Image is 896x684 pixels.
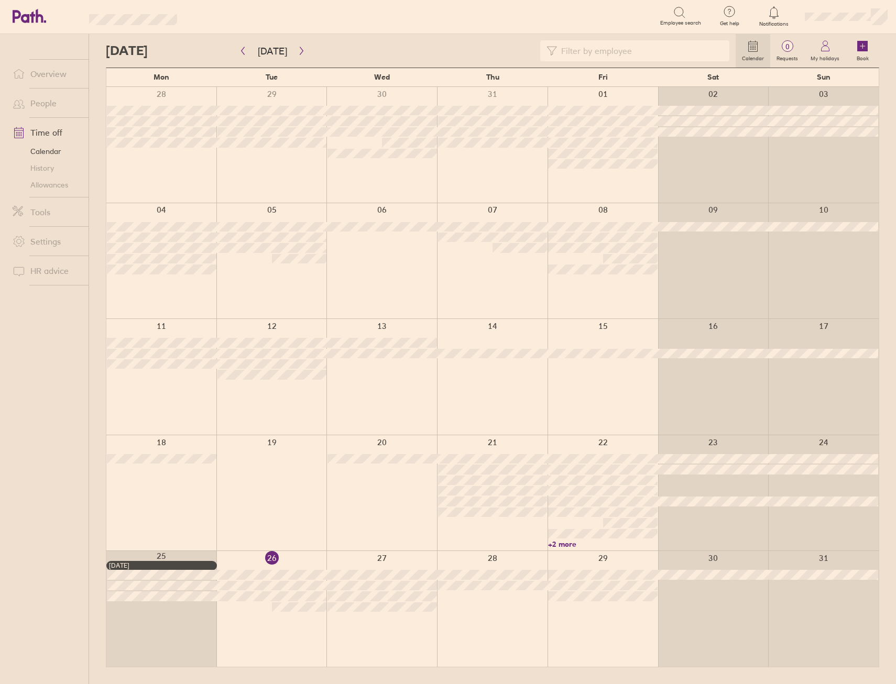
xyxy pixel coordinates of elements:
label: Book [850,52,875,62]
span: 0 [770,42,804,51]
a: Overview [4,63,89,84]
span: Get help [713,20,747,27]
div: Search [205,11,232,20]
span: Thu [486,73,499,81]
a: Time off [4,122,89,143]
span: Mon [154,73,169,81]
a: Tools [4,202,89,223]
a: History [4,160,89,176]
a: Calendar [4,143,89,160]
label: Calendar [736,52,770,62]
span: Sat [707,73,719,81]
a: +2 more [548,539,658,549]
span: Employee search [660,20,701,26]
label: Requests [770,52,804,62]
a: Notifications [757,5,791,27]
input: Filter by employee [557,41,723,61]
span: Wed [374,73,390,81]
span: Fri [598,73,608,81]
a: Settings [4,231,89,252]
button: [DATE] [249,42,296,60]
label: My holidays [804,52,846,62]
a: Allowances [4,176,89,193]
a: My holidays [804,34,846,68]
div: [DATE] [109,562,214,569]
a: 0Requests [770,34,804,68]
a: Calendar [736,34,770,68]
a: Book [846,34,879,68]
a: HR advice [4,260,89,281]
a: People [4,93,89,114]
span: Tue [266,73,278,81]
span: Sun [817,73,831,81]
span: Notifications [757,21,791,27]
